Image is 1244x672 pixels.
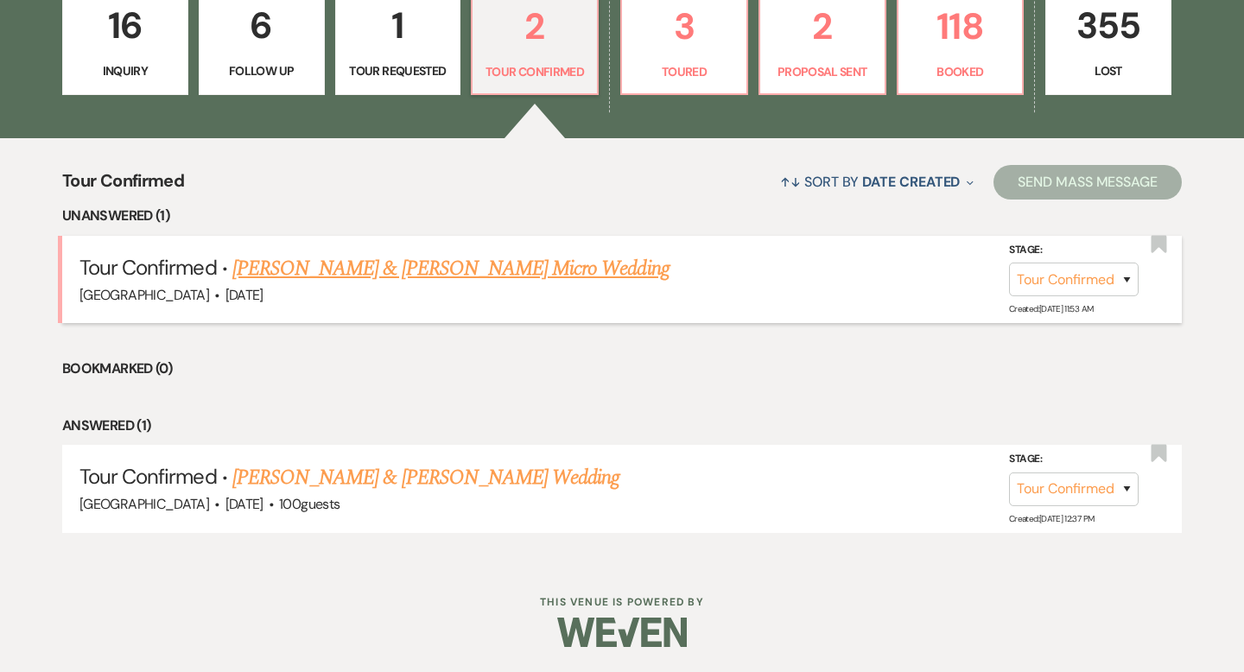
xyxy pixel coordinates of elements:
button: Send Mass Message [993,165,1182,200]
p: Booked [909,62,1012,81]
a: [PERSON_NAME] & [PERSON_NAME] Micro Wedding [232,253,670,284]
button: Sort By Date Created [773,159,981,205]
span: Tour Confirmed [79,463,217,490]
p: Tour Requested [346,61,450,80]
label: Stage: [1009,450,1139,469]
p: Toured [632,62,736,81]
span: [GEOGRAPHIC_DATA] [79,495,209,513]
span: [DATE] [225,286,263,304]
li: Bookmarked (0) [62,358,1182,380]
p: Follow Up [210,61,314,80]
a: [PERSON_NAME] & [PERSON_NAME] Wedding [232,462,619,493]
p: Tour Confirmed [483,62,587,81]
span: Created: [DATE] 12:37 PM [1009,513,1094,524]
p: Inquiry [73,61,177,80]
li: Answered (1) [62,415,1182,437]
span: 100 guests [279,495,340,513]
span: Date Created [862,173,960,191]
span: [DATE] [225,495,263,513]
span: Created: [DATE] 11:53 AM [1009,303,1093,314]
span: [GEOGRAPHIC_DATA] [79,286,209,304]
li: Unanswered (1) [62,205,1182,227]
p: Lost [1057,61,1160,80]
span: ↑↓ [780,173,801,191]
p: Proposal Sent [771,62,874,81]
img: Weven Logo [557,602,687,662]
label: Stage: [1009,241,1139,260]
span: Tour Confirmed [79,254,217,281]
span: Tour Confirmed [62,168,184,205]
